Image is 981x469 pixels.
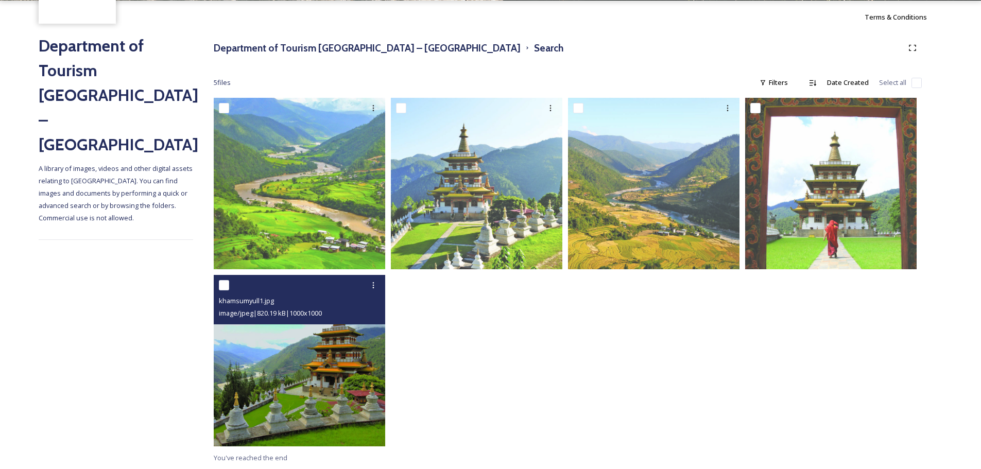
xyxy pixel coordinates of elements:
h2: Department of Tourism [GEOGRAPHIC_DATA] – [GEOGRAPHIC_DATA] [39,33,193,157]
img: khamsumyull5.jpg [214,98,385,269]
span: khamsumyull1.jpg [219,296,274,305]
h3: Search [534,41,563,56]
span: Select all [879,78,906,88]
img: khamsumyull4.jpg [568,98,739,269]
span: You've reached the end [214,453,287,462]
img: khamsumyull2.jpg [745,98,917,269]
img: khamsumyull1.jpg [214,275,385,446]
span: A library of images, videos and other digital assets relating to [GEOGRAPHIC_DATA]. You can find ... [39,164,194,222]
div: Filters [754,73,793,93]
img: khamsumyull3.jpg [391,98,562,269]
span: 5 file s [214,78,231,88]
h3: Department of Tourism [GEOGRAPHIC_DATA] – [GEOGRAPHIC_DATA] [214,41,521,56]
a: Terms & Conditions [865,11,942,23]
span: image/jpeg | 820.19 kB | 1000 x 1000 [219,308,322,318]
span: Terms & Conditions [865,12,927,22]
div: Date Created [822,73,874,93]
